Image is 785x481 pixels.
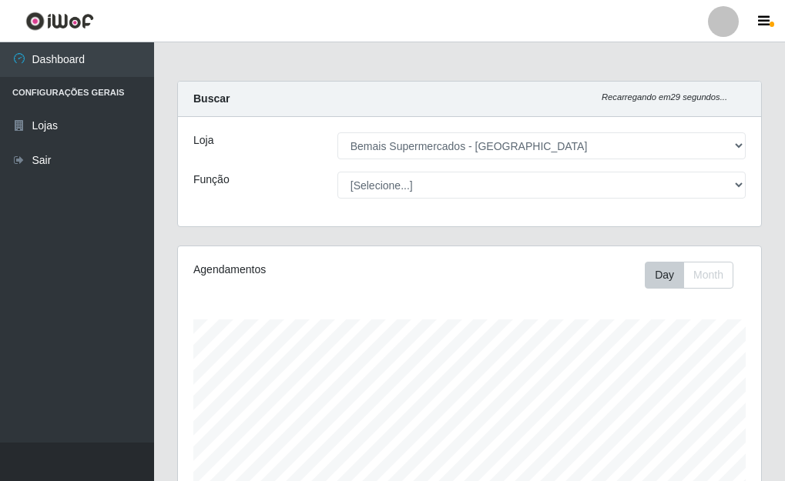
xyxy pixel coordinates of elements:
div: Agendamentos [193,262,410,278]
button: Month [683,262,733,289]
img: CoreUI Logo [25,12,94,31]
button: Day [645,262,684,289]
label: Loja [193,132,213,149]
strong: Buscar [193,92,230,105]
label: Função [193,172,230,188]
div: Toolbar with button groups [645,262,746,289]
div: First group [645,262,733,289]
i: Recarregando em 29 segundos... [602,92,727,102]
